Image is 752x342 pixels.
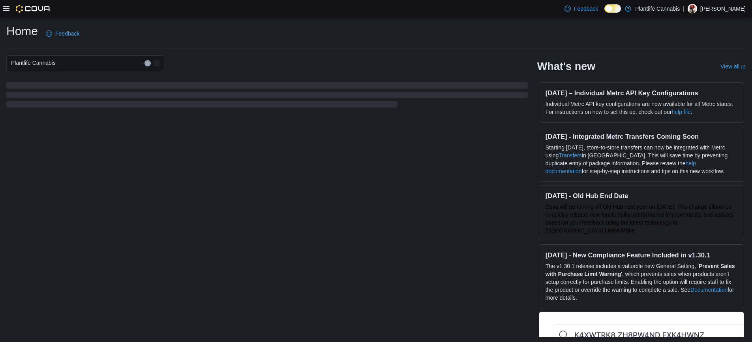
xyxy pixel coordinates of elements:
span: Loading [6,84,528,109]
a: View allExternal link [720,63,746,70]
p: Individual Metrc API key configurations are now available for all Metrc states. For instructions ... [546,100,737,116]
h1: Home [6,23,38,39]
span: Feedback [55,30,79,38]
a: help file [672,109,691,115]
a: Feedback [561,1,601,17]
a: Transfers [559,152,582,159]
span: Feedback [574,5,598,13]
button: Open list of options [153,60,159,66]
a: Documentation [690,287,728,293]
h3: [DATE] – Individual Metrc API Key Configurations [546,89,737,97]
button: Clear input [144,60,151,66]
p: Plantlife Cannabis [635,4,680,13]
p: Starting [DATE], store-to-store transfers can now be integrated with Metrc using in [GEOGRAPHIC_D... [546,144,737,175]
div: Sam Kovacs [688,4,697,13]
h3: [DATE] - Old Hub End Date [546,192,737,200]
p: [PERSON_NAME] [700,4,746,13]
svg: External link [741,65,746,70]
h3: [DATE] - New Compliance Feature Included in v1.30.1 [546,251,737,259]
p: | [683,4,684,13]
h3: [DATE] - Integrated Metrc Transfers Coming Soon [546,132,737,140]
input: Dark Mode [604,4,621,13]
span: Cova will be turning off Old Hub next year on [DATE]. This change allows us to quickly release ne... [546,204,734,234]
a: Learn More [604,227,634,234]
h2: What's new [537,60,595,73]
img: Cova [16,5,51,13]
p: The v1.30.1 release includes a valuable new General Setting, ' ', which prevents sales when produ... [546,262,737,302]
a: Feedback [43,26,83,42]
span: Plantlife Cannabis [11,58,56,68]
